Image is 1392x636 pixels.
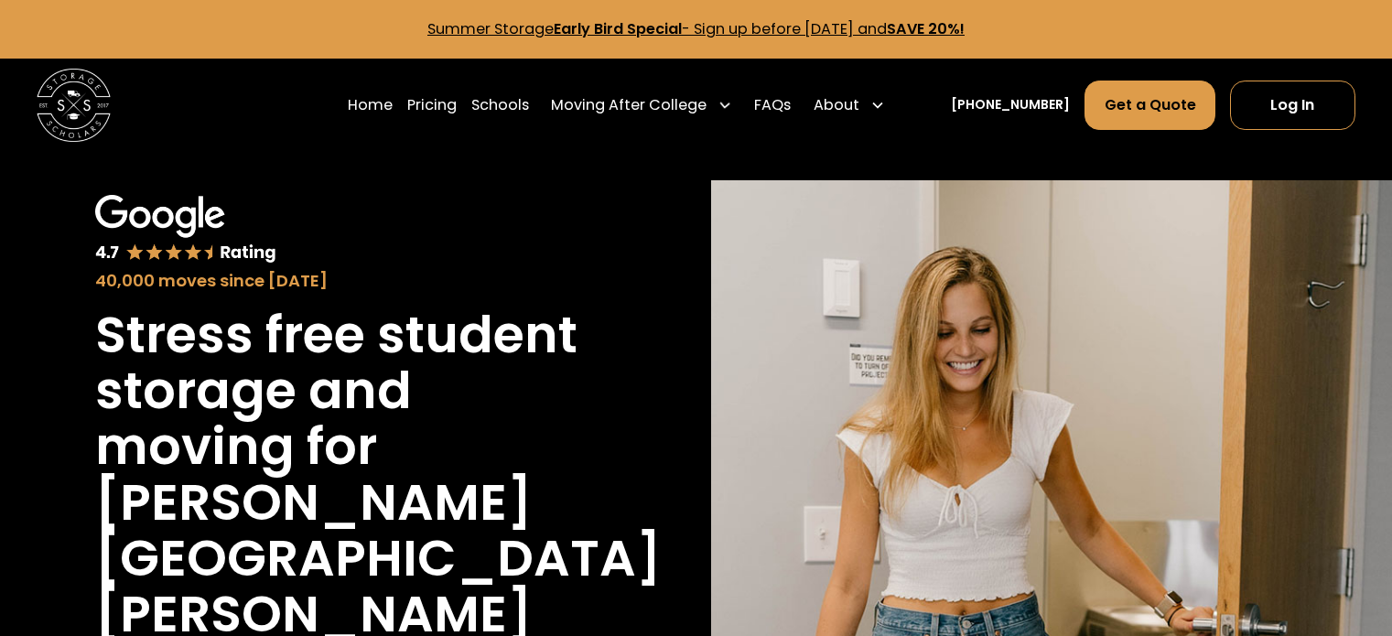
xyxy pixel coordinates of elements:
[551,94,707,116] div: Moving After College
[554,18,682,39] strong: Early Bird Special
[427,18,965,39] a: Summer StorageEarly Bird Special- Sign up before [DATE] andSAVE 20%!
[1084,81,1214,130] a: Get a Quote
[95,268,586,293] div: 40,000 moves since [DATE]
[95,307,586,475] h1: Stress free student storage and moving for
[407,80,457,131] a: Pricing
[95,195,275,264] img: Google 4.7 star rating
[1230,81,1355,130] a: Log In
[951,95,1070,114] a: [PHONE_NUMBER]
[348,80,393,131] a: Home
[754,80,791,131] a: FAQs
[887,18,965,39] strong: SAVE 20%!
[814,94,859,116] div: About
[37,69,111,143] img: Storage Scholars main logo
[471,80,529,131] a: Schools
[806,80,892,131] div: About
[544,80,739,131] div: Moving After College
